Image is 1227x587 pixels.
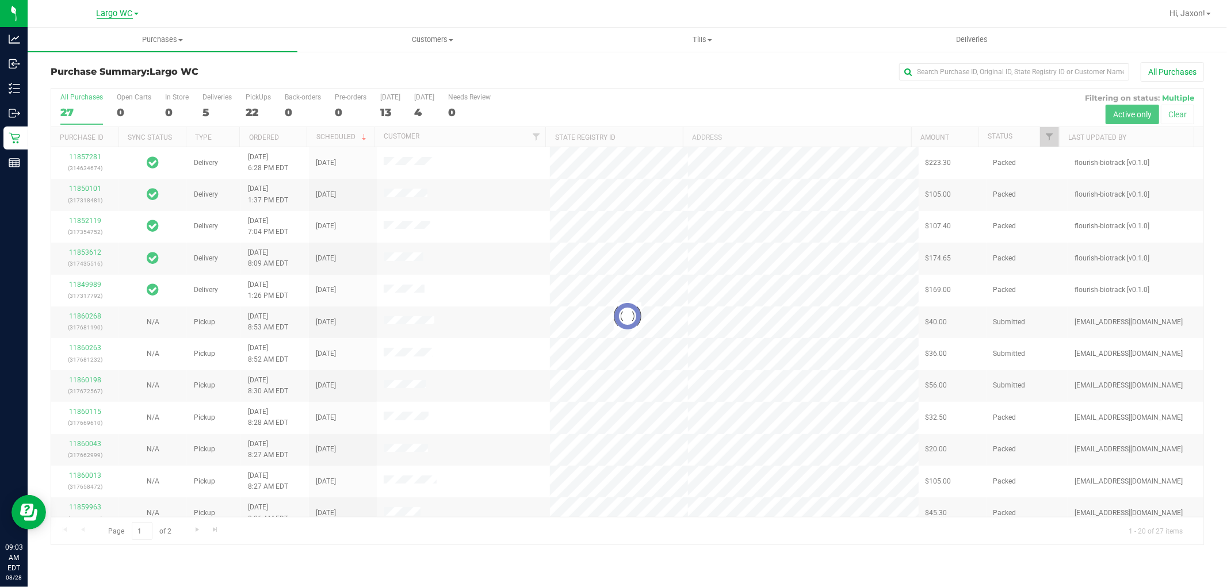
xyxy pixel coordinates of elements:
a: Purchases [28,28,297,52]
h3: Purchase Summary: [51,67,435,77]
iframe: Resource center [12,495,46,530]
span: Hi, Jaxon! [1169,9,1205,18]
inline-svg: Inventory [9,83,20,94]
inline-svg: Retail [9,132,20,144]
inline-svg: Reports [9,157,20,168]
a: Deliveries [837,28,1107,52]
inline-svg: Inbound [9,58,20,70]
span: Largo WC [97,9,133,19]
a: Customers [297,28,567,52]
input: Search Purchase ID, Original ID, State Registry ID or Customer Name... [899,63,1129,80]
span: Deliveries [941,34,1003,45]
span: Largo WC [150,66,198,77]
p: 09:03 AM EDT [5,542,22,573]
inline-svg: Analytics [9,33,20,45]
span: Customers [298,34,567,45]
button: All Purchases [1141,62,1204,82]
inline-svg: Outbound [9,108,20,119]
span: Tills [568,34,836,45]
span: Purchases [28,34,297,45]
p: 08/28 [5,573,22,582]
a: Tills [567,28,837,52]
